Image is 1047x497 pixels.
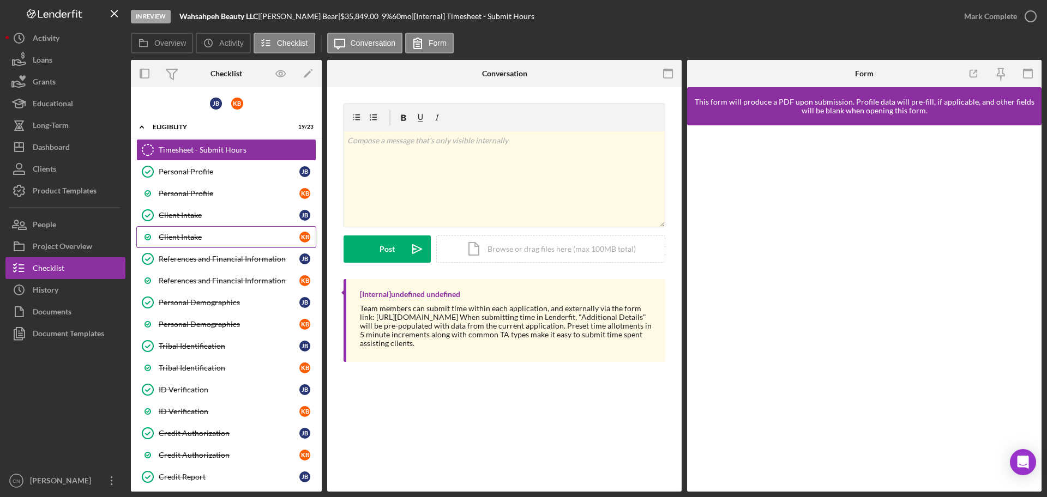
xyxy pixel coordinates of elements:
div: K B [299,319,310,330]
b: Wahsahpeh Beauty LLC [179,11,258,21]
div: K B [299,188,310,199]
div: Eligiblity [153,124,286,130]
a: Tribal IdentificationKB [136,357,316,379]
label: Checklist [277,39,308,47]
div: | [Internal] Timesheet - Submit Hours [412,12,534,21]
button: Checklist [254,33,315,53]
div: Timesheet - Submit Hours [159,146,316,154]
div: References and Financial Information [159,276,299,285]
iframe: Lenderfit form [698,136,1032,481]
a: Personal DemographicsKB [136,313,316,335]
div: Client Intake [159,233,299,241]
div: Document Templates [33,323,104,347]
div: K B [299,232,310,243]
label: Conversation [351,39,396,47]
div: References and Financial Information [159,254,299,263]
div: Credit Authorization [159,451,299,459]
div: Client Intake [159,211,299,220]
div: Open Intercom Messenger [1010,449,1036,475]
div: This form will produce a PDF upon submission. Profile data will pre-fill, if applicable, and othe... [693,98,1036,115]
div: J B [299,384,310,395]
button: Activity [196,33,250,53]
div: K B [299,275,310,286]
button: Conversation [327,33,403,53]
div: Personal Demographics [159,298,299,307]
a: ID VerificationKB [136,401,316,422]
div: Conversation [482,69,527,78]
div: K B [231,98,243,110]
div: Credit Report [159,472,299,481]
a: Credit ReportJB [136,466,316,488]
div: J B [299,166,310,177]
button: Post [344,235,431,263]
div: Personal Profile [159,167,299,176]
div: Post [380,235,395,263]
button: Overview [131,33,193,53]
a: References and Financial InformationKB [136,270,316,292]
button: Mark Complete [953,5,1042,27]
div: K B [299,362,310,373]
div: Tribal Identification [159,363,299,372]
a: Tribal IdentificationJB [136,335,316,357]
button: CN[PERSON_NAME] [5,470,125,492]
label: Overview [154,39,186,47]
div: ID Verification [159,385,299,394]
div: 9 % [382,12,392,21]
div: J B [299,297,310,308]
div: Tribal Identification [159,342,299,350]
div: In Review [131,10,171,23]
text: CN [13,478,20,484]
label: Activity [219,39,243,47]
div: 19 / 23 [294,124,314,130]
div: Personal Demographics [159,320,299,329]
div: Mark Complete [964,5,1017,27]
div: Checklist [210,69,242,78]
div: Personal Profile [159,189,299,198]
div: J B [299,210,310,221]
div: $35,849.00 [340,12,382,21]
div: Credit Authorization [159,429,299,438]
a: Personal DemographicsJB [136,292,316,313]
div: K B [299,406,310,417]
a: Client IntakeJB [136,204,316,226]
a: References and Financial InformationJB [136,248,316,270]
div: | [179,12,260,21]
div: J B [299,341,310,351]
div: ID Verification [159,407,299,416]
div: Team members can submit time within each application, and externally via the form link: [URL][DOM... [360,304,654,348]
a: ID VerificationJB [136,379,316,401]
label: Form [429,39,447,47]
a: Credit AuthorizationKB [136,444,316,466]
